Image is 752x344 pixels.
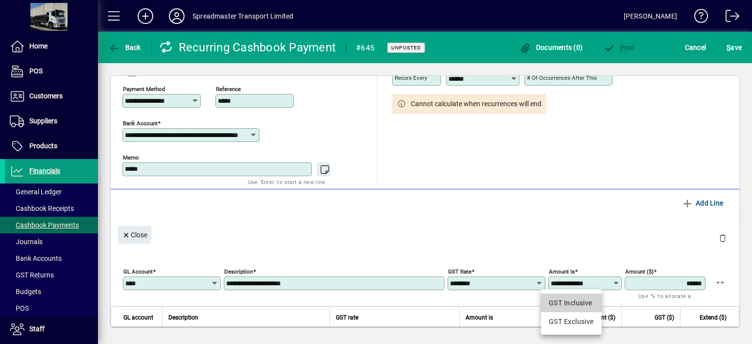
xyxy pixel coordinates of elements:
mat-label: Memo [123,154,139,161]
span: Description [168,312,198,323]
button: Documents (0) [517,39,585,56]
span: Staff [29,325,45,333]
span: Amount is [466,312,493,323]
a: General Ledger [5,183,98,200]
mat-label: Bank Account [123,120,158,127]
a: Knowledge Base [687,2,708,34]
span: S [727,44,730,51]
span: General Ledger [10,188,62,196]
span: Home [29,42,47,50]
span: Unposted [391,45,421,51]
span: Cashbook Receipts [10,205,74,212]
a: Bank Accounts [5,250,98,267]
span: GST ($) [655,312,674,323]
button: Add [130,7,161,25]
a: Staff [5,317,98,342]
span: Bank Accounts [10,254,62,262]
span: Suppliers [29,117,57,125]
mat-label: Reference [216,86,241,92]
mat-hint: Use 'Enter' to start a new line [248,176,325,187]
span: Products [29,142,57,150]
span: Extend ($) [700,312,727,323]
a: Journals [5,233,98,250]
mat-label: Payment method [123,86,165,92]
span: GST Returns [10,271,54,279]
div: GST Inclusive [549,298,594,308]
mat-label: GST rate [448,268,471,275]
button: Cancel [682,39,709,56]
mat-label: Amount is [549,268,575,275]
span: Customers [29,92,63,100]
div: Spreadmaster Transport Limited [192,8,293,24]
span: Back [108,44,141,51]
span: Cancel [685,40,706,55]
mat-label: # of occurrences after this [527,74,597,81]
span: Add Line [681,195,724,211]
mat-label: GL Account [123,268,153,275]
span: ave [727,40,742,55]
button: Delete [711,226,734,250]
span: GST rate [336,312,358,323]
button: Add Line [678,194,728,212]
mat-option: GST Exclusive [541,312,602,331]
mat-option: GST Inclusive [541,294,602,312]
div: #645 [356,40,375,56]
span: POS [29,67,43,75]
a: POS [5,300,98,317]
mat-label: Description [224,268,253,275]
mat-hint: Use '%' to allocate a percentage [638,290,698,311]
div: [PERSON_NAME] [624,8,677,24]
button: Close [118,226,151,244]
span: Financials [29,167,60,175]
a: Budgets [5,283,98,300]
div: Recurring Cashbook Payment [159,40,336,55]
button: Save [724,39,744,56]
a: GST Returns [5,267,98,283]
span: Cashbook Payments [10,221,79,229]
span: ost [603,44,635,51]
button: Post [601,39,637,56]
span: Journals [10,238,43,246]
app-page-header-button: Close [116,230,154,239]
a: POS [5,59,98,84]
span: POS [10,304,29,312]
app-page-header-button: Back [98,39,152,56]
button: Profile [161,7,192,25]
span: Budgets [10,288,41,296]
a: Cashbook Receipts [5,200,98,217]
span: Close [122,227,147,243]
a: Home [5,34,98,59]
mat-label: Amount ($) [625,268,654,275]
button: Apply remaining balance [708,271,732,294]
a: Logout [718,2,740,34]
span: GL account [123,312,153,323]
button: Back [106,39,143,56]
span: Cannot calculate when recurrences will end [411,99,541,109]
a: Suppliers [5,109,98,134]
div: GST Exclusive [549,317,594,327]
a: Customers [5,84,98,109]
a: Products [5,134,98,159]
a: Cashbook Payments [5,217,98,233]
span: Documents (0) [519,44,583,51]
mat-label: Recurs every [395,74,427,81]
app-page-header-button: Delete [711,233,734,242]
span: P [620,44,625,51]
